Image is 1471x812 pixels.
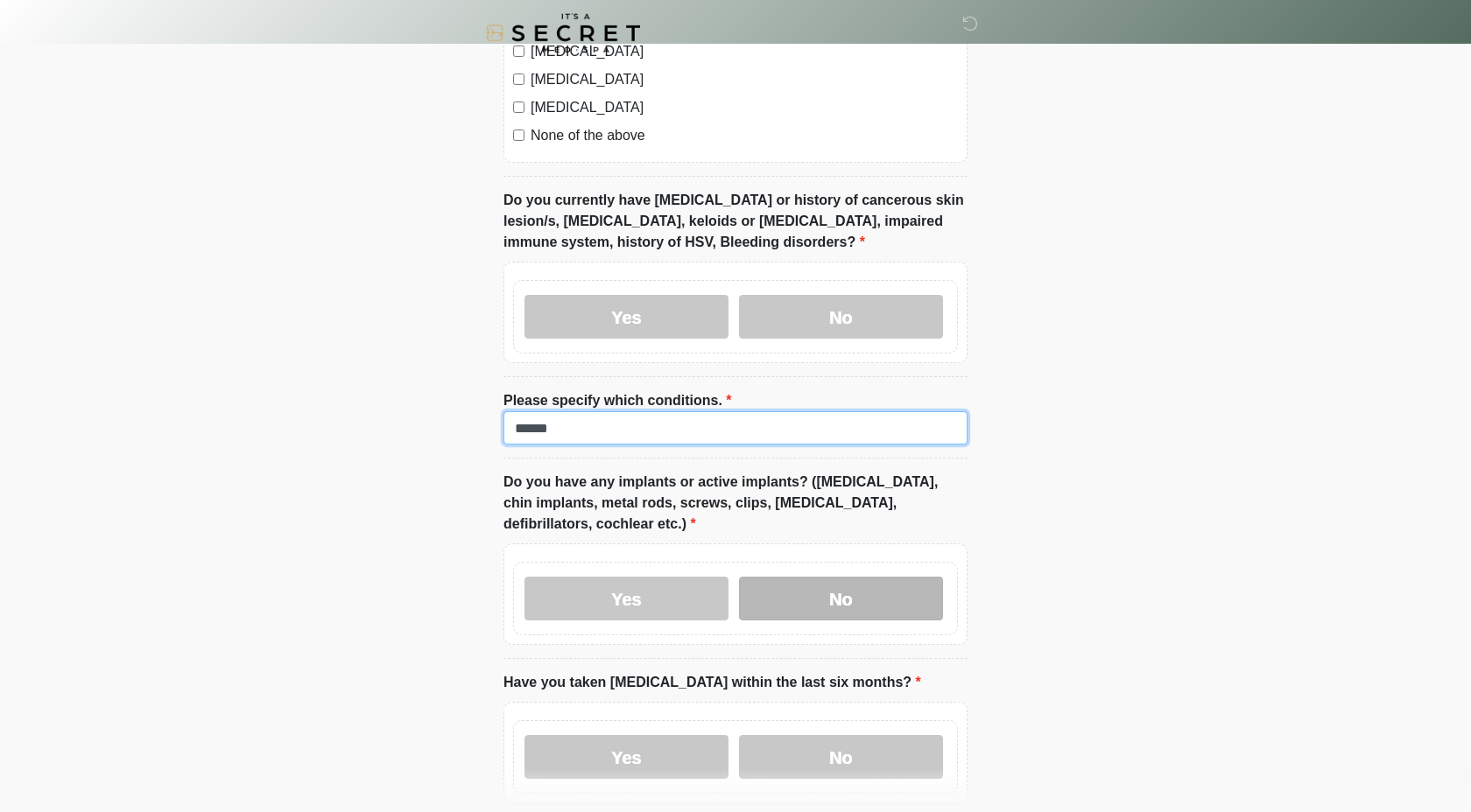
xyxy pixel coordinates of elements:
label: Yes [524,735,728,779]
input: [MEDICAL_DATA] [513,101,524,113]
label: No [739,735,943,779]
img: It's A Secret Med Spa Logo [486,13,640,52]
label: Do you have any implants or active implants? ([MEDICAL_DATA], chin implants, metal rods, screws, ... [503,472,968,535]
label: [MEDICAL_DATA] [531,97,958,118]
label: Yes [524,577,728,620]
input: None of the above [513,129,524,141]
label: Do you currently have [MEDICAL_DATA] or history of cancerous skin lesion/s, [MEDICAL_DATA], keloi... [503,190,968,253]
label: No [739,295,943,339]
input: [MEDICAL_DATA] [513,73,524,85]
label: Yes [524,295,728,339]
label: Have you taken [MEDICAL_DATA] within the last six months? [503,672,921,693]
label: No [739,577,943,620]
label: [MEDICAL_DATA] [531,69,958,90]
label: Please specify which conditions. [503,390,732,411]
label: None of the above [531,125,958,146]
